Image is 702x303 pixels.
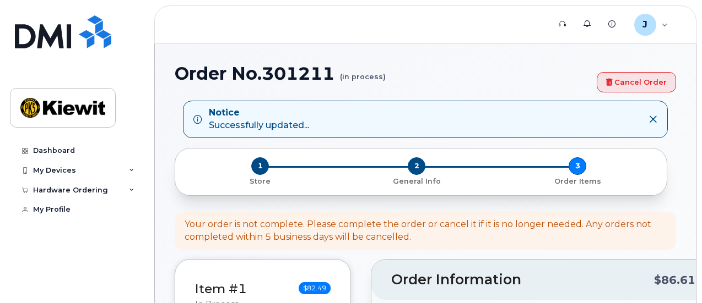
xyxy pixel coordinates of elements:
p: General Info [341,177,493,186]
small: (in process) [340,64,386,81]
a: 1 Store [184,175,336,186]
a: Cancel Order [597,72,676,92]
div: $86.61 [654,269,695,290]
p: Store [188,177,332,186]
div: Successfully updated... [209,107,309,132]
span: 1 [251,157,269,175]
span: 2 [408,157,425,175]
span: $82.49 [299,282,331,294]
div: Your order is not complete. Please complete the order or cancel it if it is no longer needed. Any... [185,218,666,244]
h2: Order Information [391,272,654,288]
strong: Notice [209,107,309,119]
h1: Order No.301211 [175,64,591,83]
a: Item #1 [195,281,247,296]
a: 2 General Info [336,175,497,186]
